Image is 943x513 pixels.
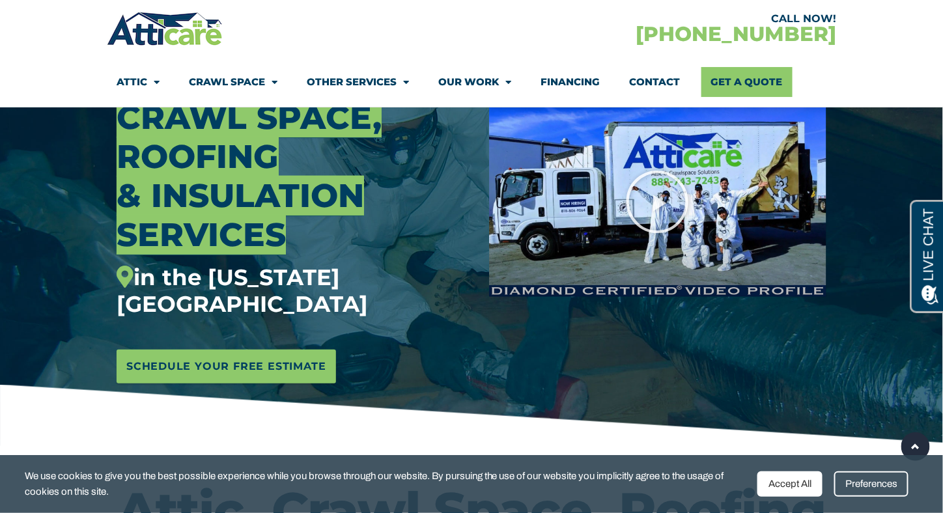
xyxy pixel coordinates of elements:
iframe: Chat Invitation [7,376,279,474]
a: Our Work [438,67,511,97]
div: in the [US_STATE][GEOGRAPHIC_DATA] [117,264,470,318]
div: Accept All [757,471,823,497]
a: Attic [117,67,160,97]
h3: Professional [117,20,470,318]
div: Preferences [834,471,908,497]
span: & Insulation Services [117,176,364,255]
div: Play Video [625,169,690,234]
a: Crawl Space [189,67,277,97]
span: Schedule Your Free Estimate [126,356,326,377]
a: Schedule Your Free Estimate [117,350,336,383]
a: Financing [541,67,600,97]
div: CALL NOW! [471,14,836,24]
nav: Menu [117,67,826,97]
span: Attic, Crawl Space, Roofing [117,59,382,176]
a: Other Services [307,67,409,97]
a: Contact [629,67,680,97]
a: Get A Quote [701,67,793,97]
span: We use cookies to give you the best possible experience while you browse through our website. By ... [25,468,748,500]
span: Opens a chat window [32,10,105,27]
